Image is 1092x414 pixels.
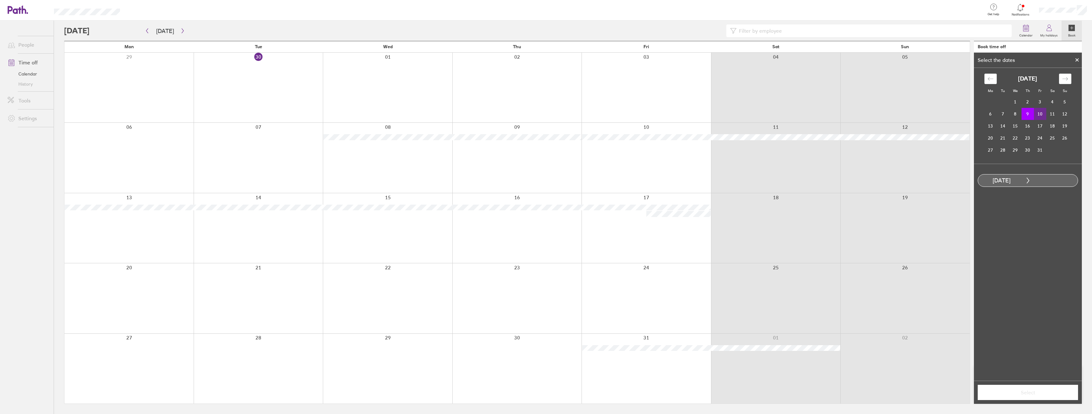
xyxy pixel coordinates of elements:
[151,26,179,36] button: [DATE]
[1013,89,1018,93] small: We
[984,108,997,120] td: Choose Monday, October 6, 2025 as your check-out date. It’s available.
[1046,132,1059,144] td: Choose Saturday, October 25, 2025 as your check-out date. It’s available.
[1046,120,1059,132] td: Choose Saturday, October 18, 2025 as your check-out date. It’s available.
[736,25,1008,37] input: Filter by employee
[1059,108,1071,120] td: Choose Sunday, October 12, 2025 as your check-out date. It’s available.
[1062,21,1082,41] a: Book
[997,144,1009,156] td: Choose Tuesday, October 28, 2025 as your check-out date. It’s available.
[3,69,54,79] a: Calendar
[978,44,1006,49] div: Book time off
[1022,120,1034,132] td: Choose Thursday, October 16, 2025 as your check-out date. It’s available.
[901,44,909,49] span: Sun
[984,74,997,84] div: Move backward to switch to the previous month.
[977,68,1078,164] div: Calendar
[3,38,54,51] a: People
[1022,108,1034,120] td: Selected as start date. Thursday, October 9, 2025
[1010,13,1031,16] span: Notifications
[1034,132,1046,144] td: Choose Friday, October 24, 2025 as your check-out date. It’s available.
[1036,32,1062,37] label: My holidays
[1059,74,1071,84] div: Move forward to switch to the next month.
[1036,21,1062,41] a: My holidays
[513,44,521,49] span: Thu
[1064,32,1079,37] label: Book
[1063,89,1067,93] small: Su
[1022,96,1034,108] td: Choose Thursday, October 2, 2025 as your check-out date. It’s available.
[1009,96,1022,108] td: Choose Wednesday, October 1, 2025 as your check-out date. It’s available.
[3,94,54,107] a: Tools
[643,44,649,49] span: Fri
[1046,96,1059,108] td: Choose Saturday, October 4, 2025 as your check-out date. It’s available.
[982,390,1074,395] span: Select
[1009,144,1022,156] td: Choose Wednesday, October 29, 2025 as your check-out date. It’s available.
[1015,21,1036,41] a: Calendar
[3,56,54,69] a: Time off
[1050,89,1055,93] small: Sa
[124,44,134,49] span: Mon
[383,44,393,49] span: Wed
[255,44,262,49] span: Tue
[978,177,1025,184] div: [DATE]
[997,132,1009,144] td: Choose Tuesday, October 21, 2025 as your check-out date. It’s available.
[1038,89,1042,93] small: Fr
[1022,132,1034,144] td: Choose Thursday, October 23, 2025 as your check-out date. It’s available.
[983,12,1004,16] span: Get help
[997,120,1009,132] td: Choose Tuesday, October 14, 2025 as your check-out date. It’s available.
[1046,108,1059,120] td: Choose Saturday, October 11, 2025 as your check-out date. It’s available.
[1018,76,1037,82] strong: [DATE]
[1034,120,1046,132] td: Choose Friday, October 17, 2025 as your check-out date. It’s available.
[1009,132,1022,144] td: Choose Wednesday, October 22, 2025 as your check-out date. It’s available.
[978,385,1078,400] button: Select
[772,44,779,49] span: Sat
[997,108,1009,120] td: Choose Tuesday, October 7, 2025 as your check-out date. It’s available.
[1059,120,1071,132] td: Choose Sunday, October 19, 2025 as your check-out date. It’s available.
[1022,144,1034,156] td: Choose Thursday, October 30, 2025 as your check-out date. It’s available.
[1034,96,1046,108] td: Choose Friday, October 3, 2025 as your check-out date. It’s available.
[984,132,997,144] td: Choose Monday, October 20, 2025 as your check-out date. It’s available.
[1001,89,1005,93] small: Tu
[1034,108,1046,120] td: Choose Friday, October 10, 2025 as your check-out date. It’s available.
[984,120,997,132] td: Choose Monday, October 13, 2025 as your check-out date. It’s available.
[974,57,1019,63] div: Select the dates
[1009,120,1022,132] td: Choose Wednesday, October 15, 2025 as your check-out date. It’s available.
[988,89,993,93] small: Mo
[1034,144,1046,156] td: Choose Friday, October 31, 2025 as your check-out date. It’s available.
[3,112,54,125] a: Settings
[1010,3,1031,16] a: Notifications
[1059,132,1071,144] td: Choose Sunday, October 26, 2025 as your check-out date. It’s available.
[984,144,997,156] td: Choose Monday, October 27, 2025 as your check-out date. It’s available.
[3,79,54,89] a: History
[1009,108,1022,120] td: Choose Wednesday, October 8, 2025 as your check-out date. It’s available.
[1059,96,1071,108] td: Choose Sunday, October 5, 2025 as your check-out date. It’s available.
[1015,32,1036,37] label: Calendar
[1026,89,1030,93] small: Th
